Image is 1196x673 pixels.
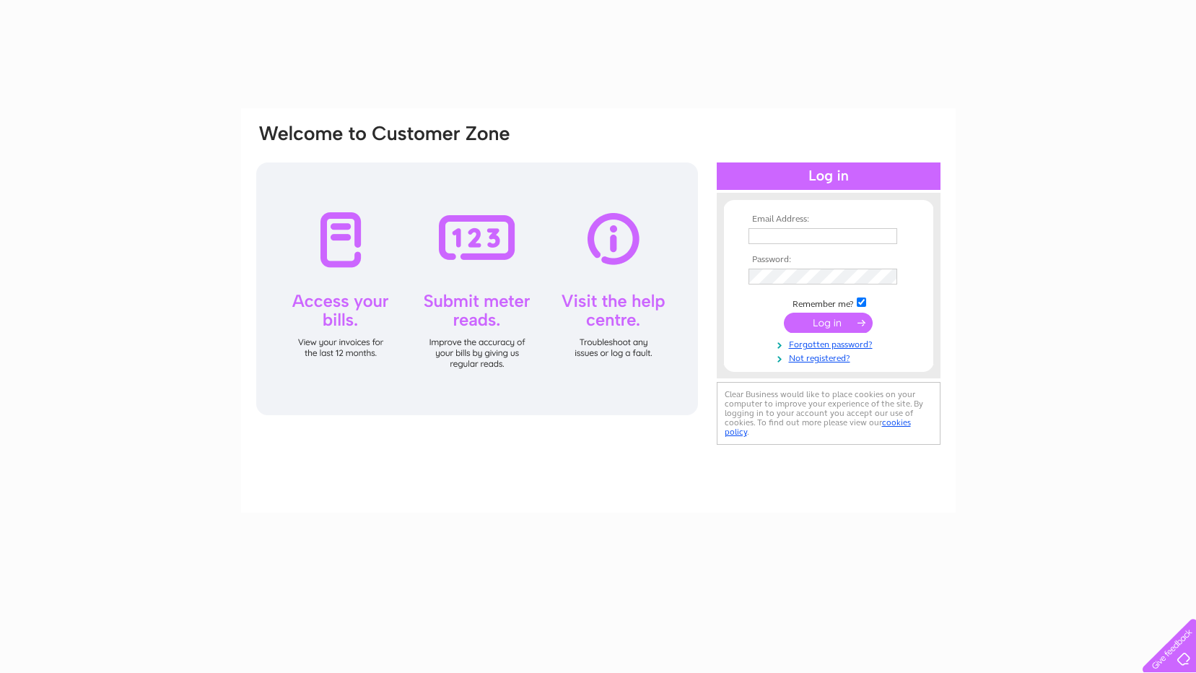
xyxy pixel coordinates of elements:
th: Email Address: [745,214,912,225]
td: Remember me? [745,295,912,310]
a: Not registered? [748,350,912,364]
div: Clear Business would like to place cookies on your computer to improve your experience of the sit... [717,382,940,445]
th: Password: [745,255,912,265]
a: cookies policy [725,417,911,437]
a: Forgotten password? [748,336,912,350]
input: Submit [784,313,873,333]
